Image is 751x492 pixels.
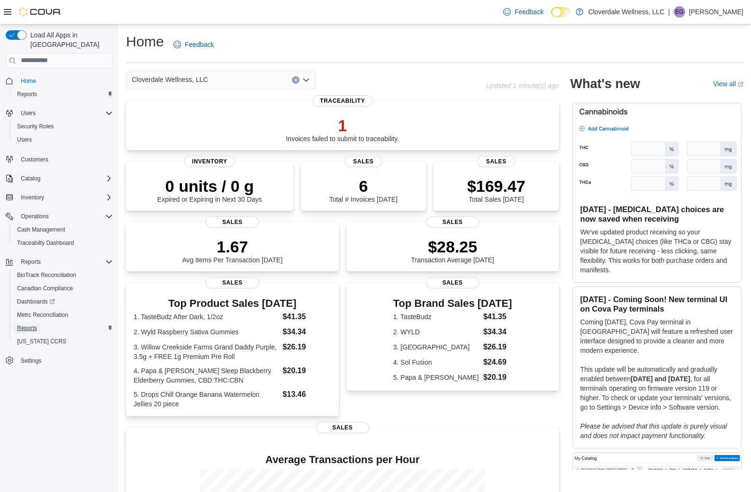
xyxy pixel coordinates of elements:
svg: External link [738,81,743,87]
dd: $34.34 [283,326,331,338]
dd: $24.69 [483,357,512,368]
span: Traceabilty Dashboard [13,237,113,249]
span: Dashboards [13,296,113,307]
a: Traceabilty Dashboard [13,237,78,249]
span: Sales [426,216,479,228]
button: Catalog [17,173,44,184]
button: Reports [9,88,117,101]
div: Avg Items Per Transaction [DATE] [182,237,282,264]
span: Reports [17,324,37,332]
span: Catalog [17,173,113,184]
dt: 5. Drops Chill Orange Banana Watermelon Jellies 20 piece [134,390,279,409]
a: BioTrack Reconciliation [13,269,80,281]
span: Cloverdale Wellness, LLC [132,74,208,85]
span: Home [21,77,36,85]
h3: Top Brand Sales [DATE] [393,298,512,309]
span: Security Roles [13,121,113,132]
span: Load All Apps in [GEOGRAPHIC_DATA] [27,30,113,49]
button: Traceabilty Dashboard [9,236,117,250]
dt: 1. TasteBudz After Dark, 1/2oz [134,312,279,322]
a: Canadian Compliance [13,283,77,294]
span: Reports [17,90,37,98]
button: Users [2,107,117,120]
span: Customers [17,153,113,165]
dt: 4. Sol Fusion [393,358,480,367]
a: Metrc Reconciliation [13,309,72,321]
h3: Top Product Sales [DATE] [134,298,331,309]
button: Home [2,74,117,88]
button: Customers [2,152,117,166]
span: Sales [344,156,382,167]
button: Operations [17,211,53,222]
dd: $34.34 [483,326,512,338]
h3: [DATE] - [MEDICAL_DATA] choices are now saved when receiving [580,205,733,224]
a: Dashboards [9,295,117,308]
button: Catalog [2,172,117,185]
p: Coming [DATE], Cova Pay terminal in [GEOGRAPHIC_DATA] will feature a refreshed user interface des... [580,317,733,355]
a: Reports [13,322,41,334]
em: Please be advised that this update is purely visual and does not impact payment functionality. [580,422,727,439]
button: Canadian Compliance [9,282,117,295]
span: Reports [13,89,113,100]
dd: $20.19 [283,365,331,376]
span: Sales [206,277,259,288]
dd: $20.19 [483,372,512,383]
dt: 1. TasteBudz [393,312,480,322]
span: Metrc Reconciliation [13,309,113,321]
span: BioTrack Reconciliation [17,271,76,279]
span: Inventory [21,194,44,201]
span: Catalog [21,175,40,182]
span: Cash Management [17,226,65,233]
span: EG [675,6,683,18]
div: Eleanor Gomez [674,6,685,18]
a: Home [17,75,40,87]
a: Dashboards [13,296,59,307]
p: Updated 1 minute(s) ago [486,82,559,89]
span: [US_STATE] CCRS [17,338,66,345]
span: Sales [316,422,369,433]
nav: Complex example [6,70,113,392]
dd: $26.19 [483,341,512,353]
dd: $26.19 [283,341,331,353]
p: 1 [286,116,399,135]
span: Reports [13,322,113,334]
a: [US_STATE] CCRS [13,336,70,347]
a: Settings [17,355,45,367]
input: Dark Mode [551,7,571,17]
p: We've updated product receiving so your [MEDICAL_DATA] choices (like THCa or CBG) stay visible fo... [580,227,733,275]
button: Cash Management [9,223,117,236]
h1: Home [126,32,164,51]
a: Customers [17,154,52,165]
button: Users [9,133,117,146]
p: $28.25 [411,237,494,256]
span: Customers [21,156,48,163]
a: View allExternal link [713,80,743,88]
a: Feedback [499,2,547,21]
h2: What's new [570,76,640,91]
div: Total Sales [DATE] [467,177,525,203]
span: Dark Mode [551,17,552,18]
button: Operations [2,210,117,223]
a: Reports [13,89,41,100]
span: Operations [21,213,49,220]
div: Total # Invoices [DATE] [329,177,398,203]
dd: $41.35 [483,311,512,322]
span: Settings [17,355,113,367]
p: [PERSON_NAME] [689,6,743,18]
span: Sales [206,216,259,228]
dt: 2. Wyld Raspberry Sativa Gummies [134,327,279,337]
span: Cash Management [13,224,113,235]
button: Inventory [17,192,48,203]
span: Canadian Compliance [13,283,113,294]
dt: 3. Willow Creekside Farms Grand Daddy Purple, 3.5g + FREE 1g Premium Pre Roll [134,342,279,361]
dd: $41.35 [283,311,331,322]
p: This update will be automatically and gradually enabled between , for all terminals operating on ... [580,365,733,412]
div: Transaction Average [DATE] [411,237,494,264]
button: Inventory [2,191,117,204]
span: Users [13,134,113,145]
button: Open list of options [302,76,310,84]
p: $169.47 [467,177,525,196]
span: Reports [21,258,41,266]
dd: $13.46 [283,389,331,400]
span: Metrc Reconciliation [17,311,68,319]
